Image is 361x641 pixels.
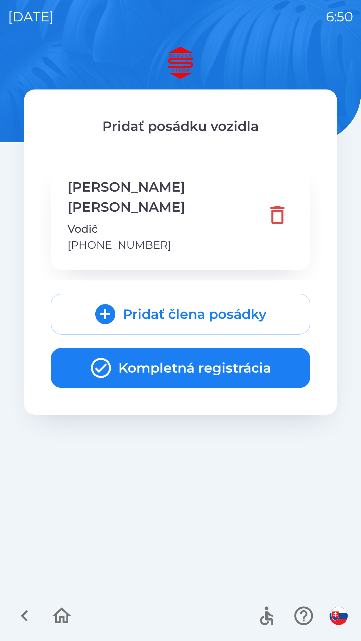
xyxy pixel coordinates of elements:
button: Kompletná registrácia [51,348,310,388]
p: [PERSON_NAME] [PERSON_NAME] [68,177,261,217]
img: Logo [24,47,337,79]
img: sk flag [330,607,348,625]
p: Pridať posádku vozidla [51,116,310,136]
button: Pridať člena posádky [51,294,310,335]
p: 6:50 [326,7,353,27]
p: [DATE] [8,7,54,27]
p: [PHONE_NUMBER] [68,237,261,253]
p: Vodič [68,221,261,237]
